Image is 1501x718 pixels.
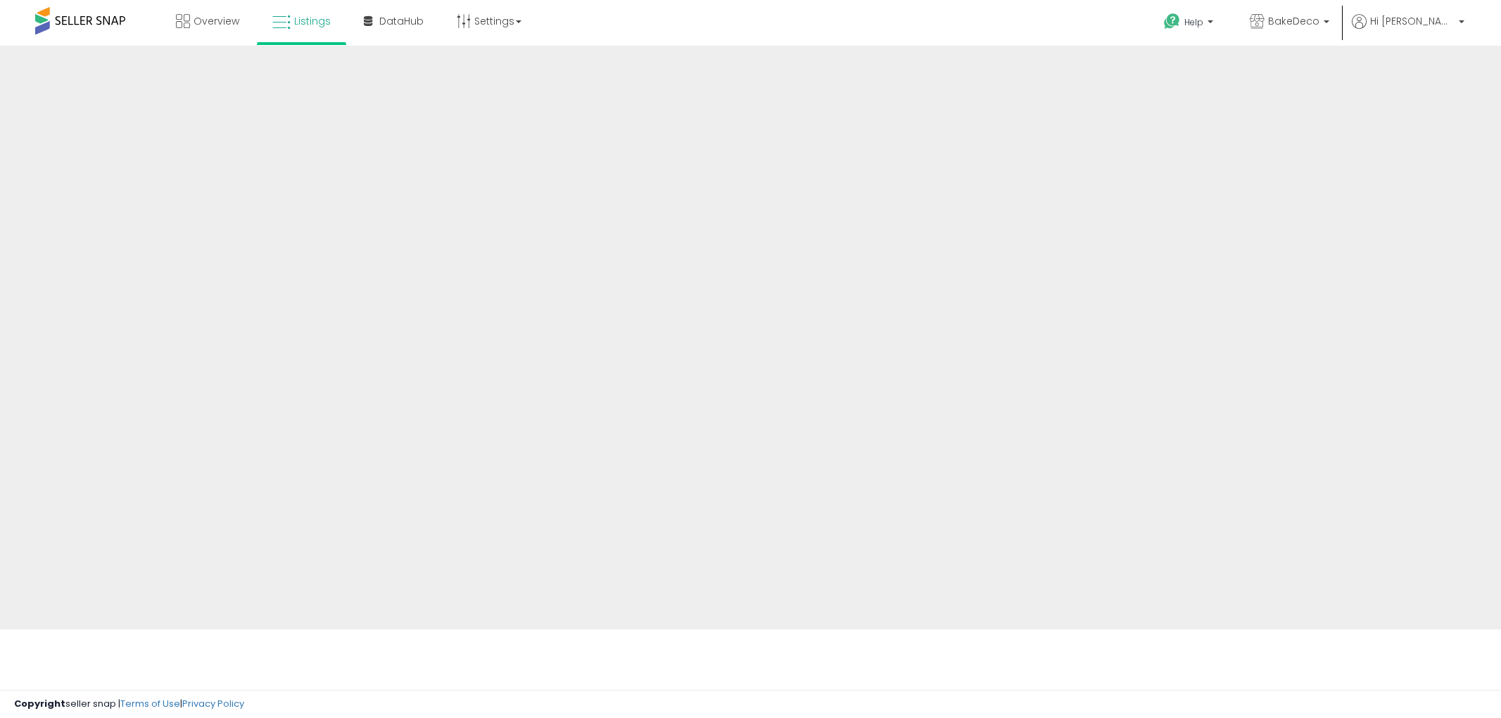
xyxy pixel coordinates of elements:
[379,14,424,28] span: DataHub
[1163,13,1181,30] i: Get Help
[1352,14,1464,46] a: Hi [PERSON_NAME]
[1153,2,1227,46] a: Help
[294,14,331,28] span: Listings
[1370,14,1455,28] span: Hi [PERSON_NAME]
[1268,14,1319,28] span: BakeDeco
[194,14,239,28] span: Overview
[1184,16,1203,28] span: Help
